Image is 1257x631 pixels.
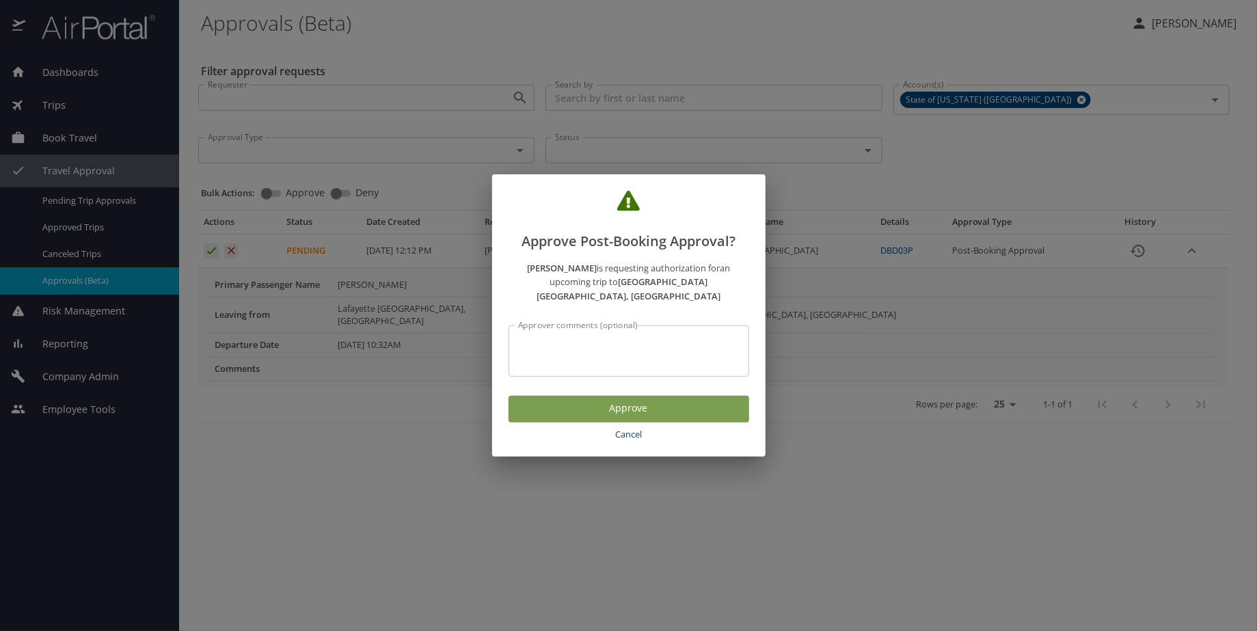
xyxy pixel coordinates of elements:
[509,396,749,422] button: Approve
[509,191,749,252] h2: Approve Post-Booking Approval?
[514,427,744,442] span: Cancel
[509,422,749,446] button: Cancel
[527,262,597,274] strong: [PERSON_NAME]
[519,400,738,417] span: Approve
[509,261,749,304] p: is requesting authorization for an upcoming trip to
[537,276,720,302] strong: [GEOGRAPHIC_DATA] [GEOGRAPHIC_DATA], [GEOGRAPHIC_DATA]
